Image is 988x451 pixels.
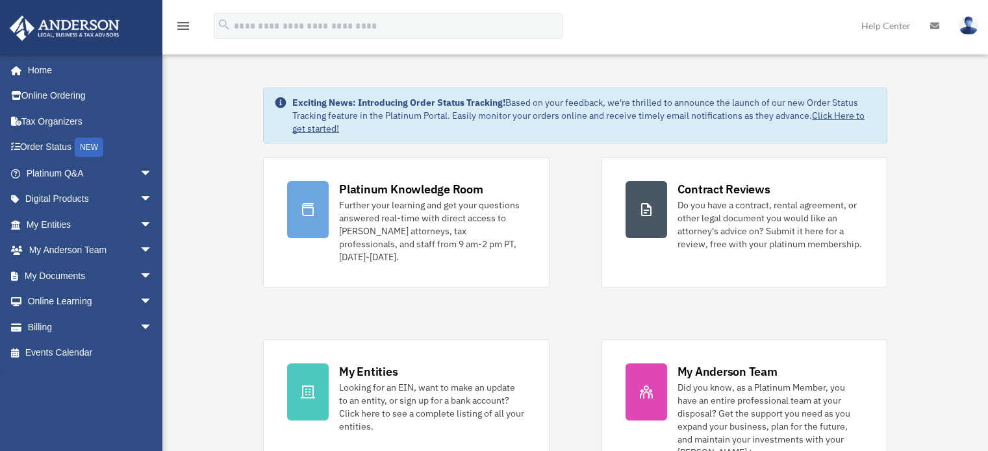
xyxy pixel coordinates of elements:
a: Contract Reviews Do you have a contract, rental agreement, or other legal document you would like... [602,157,887,287]
div: My Anderson Team [678,363,778,380]
div: Further your learning and get your questions answered real-time with direct access to [PERSON_NAM... [339,199,525,263]
a: Home [9,57,166,83]
a: My Entitiesarrow_drop_down [9,212,172,238]
span: arrow_drop_down [140,160,166,187]
span: arrow_drop_down [140,238,166,264]
i: menu [175,18,191,34]
i: search [217,18,231,32]
a: Billingarrow_drop_down [9,314,172,340]
a: Online Learningarrow_drop_down [9,289,172,315]
div: Based on your feedback, we're thrilled to announce the launch of our new Order Status Tracking fe... [292,96,876,135]
div: My Entities [339,363,398,380]
span: arrow_drop_down [140,263,166,289]
span: arrow_drop_down [140,289,166,315]
a: Digital Productsarrow_drop_down [9,186,172,212]
a: My Documentsarrow_drop_down [9,263,172,289]
span: arrow_drop_down [140,186,166,213]
a: Order StatusNEW [9,134,172,161]
a: Platinum Knowledge Room Further your learning and get your questions answered real-time with dire... [263,157,549,287]
div: Platinum Knowledge Room [339,181,483,197]
a: Tax Organizers [9,108,172,134]
div: Do you have a contract, rental agreement, or other legal document you would like an attorney's ad... [678,199,863,250]
a: Click Here to get started! [292,110,865,134]
img: User Pic [959,16,978,35]
div: Looking for an EIN, want to make an update to an entity, or sign up for a bank account? Click her... [339,381,525,433]
span: arrow_drop_down [140,314,166,341]
a: menu [175,23,191,34]
img: Anderson Advisors Platinum Portal [6,16,123,41]
a: Events Calendar [9,340,172,366]
div: Contract Reviews [678,181,770,197]
a: Platinum Q&Aarrow_drop_down [9,160,172,186]
a: My Anderson Teamarrow_drop_down [9,238,172,263]
strong: Exciting News: Introducing Order Status Tracking! [292,97,505,108]
a: Online Ordering [9,83,172,109]
span: arrow_drop_down [140,212,166,238]
div: NEW [75,138,103,157]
